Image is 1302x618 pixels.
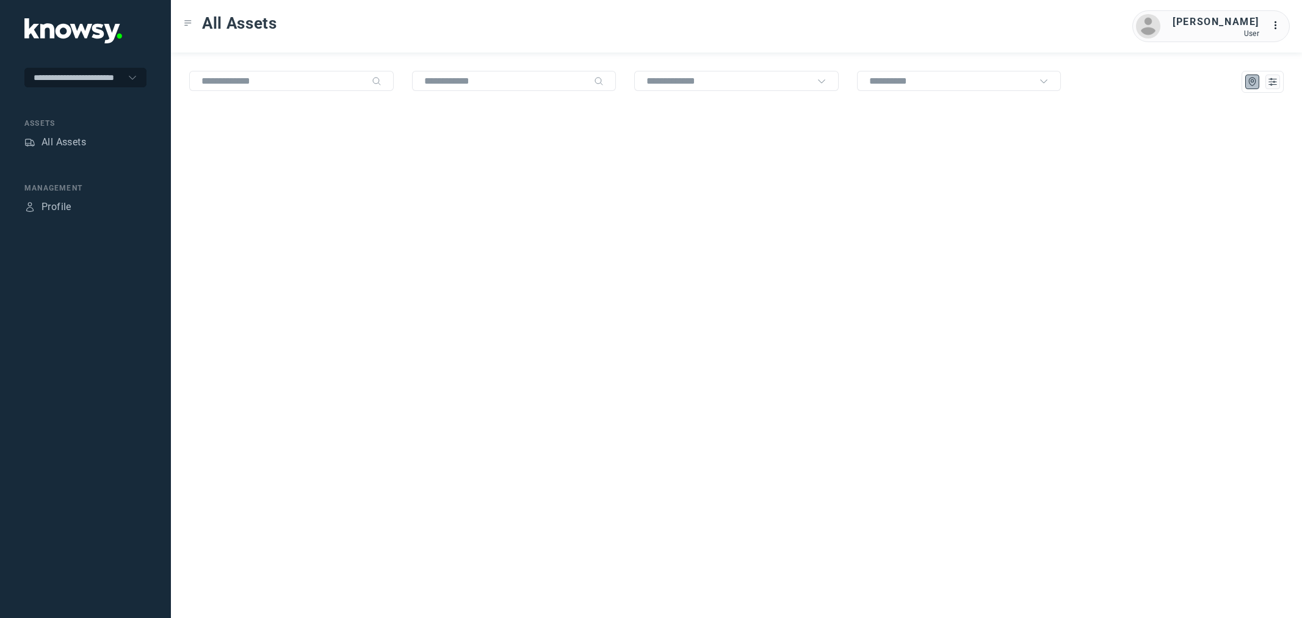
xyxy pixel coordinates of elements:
[1247,76,1258,87] div: Map
[1272,21,1284,30] tspan: ...
[42,200,71,214] div: Profile
[1267,76,1278,87] div: List
[24,200,71,214] a: ProfileProfile
[594,76,604,86] div: Search
[372,76,382,86] div: Search
[24,118,146,129] div: Assets
[202,12,277,34] span: All Assets
[24,183,146,194] div: Management
[42,135,86,150] div: All Assets
[24,135,86,150] a: AssetsAll Assets
[1173,29,1259,38] div: User
[1271,18,1286,35] div: :
[24,202,35,213] div: Profile
[24,18,122,43] img: Application Logo
[24,137,35,148] div: Assets
[184,19,192,27] div: Toggle Menu
[1173,15,1259,29] div: [PERSON_NAME]
[1136,14,1160,38] img: avatar.png
[1271,18,1286,33] div: :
